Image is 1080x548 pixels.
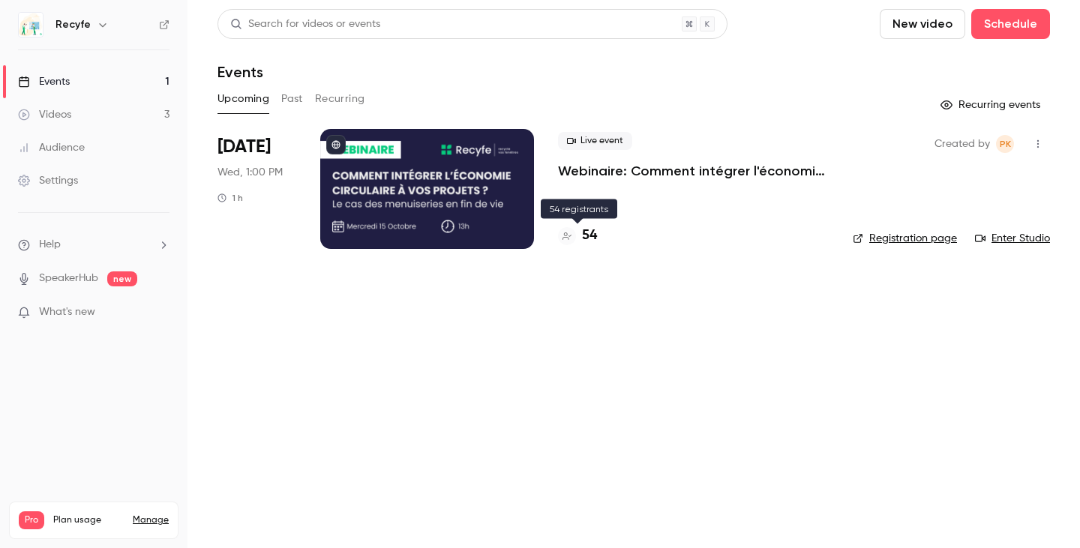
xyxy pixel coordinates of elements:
button: Upcoming [217,87,269,111]
div: Audience [18,140,85,155]
div: Events [18,74,70,89]
a: Enter Studio [975,231,1050,246]
a: 54 [558,226,597,246]
h4: 54 [582,226,597,246]
button: Recurring events [934,93,1050,117]
span: Pauline KATCHAVENDA [996,135,1014,153]
span: [DATE] [217,135,271,159]
button: Schedule [971,9,1050,39]
span: Pro [19,511,44,529]
li: help-dropdown-opener [18,237,169,253]
span: PK [1000,135,1011,153]
a: Registration page [853,231,957,246]
a: Manage [133,514,169,526]
div: Search for videos or events [230,16,380,32]
a: Webinaire: Comment intégrer l'économie circulaire dans vos projets ? [558,162,829,180]
div: 1 h [217,192,243,204]
span: What's new [39,304,95,320]
h1: Events [217,63,263,81]
img: Recyfe [19,13,43,37]
span: Wed, 1:00 PM [217,165,283,180]
span: Help [39,237,61,253]
span: Live event [558,132,632,150]
span: Created by [934,135,990,153]
span: new [107,271,137,286]
span: Plan usage [53,514,124,526]
button: Recurring [315,87,365,111]
div: Videos [18,107,71,122]
button: New video [880,9,965,39]
div: Oct 15 Wed, 1:00 PM (Europe/Paris) [217,129,296,249]
a: SpeakerHub [39,271,98,286]
h6: Recyfe [55,17,91,32]
div: Settings [18,173,78,188]
button: Past [281,87,303,111]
